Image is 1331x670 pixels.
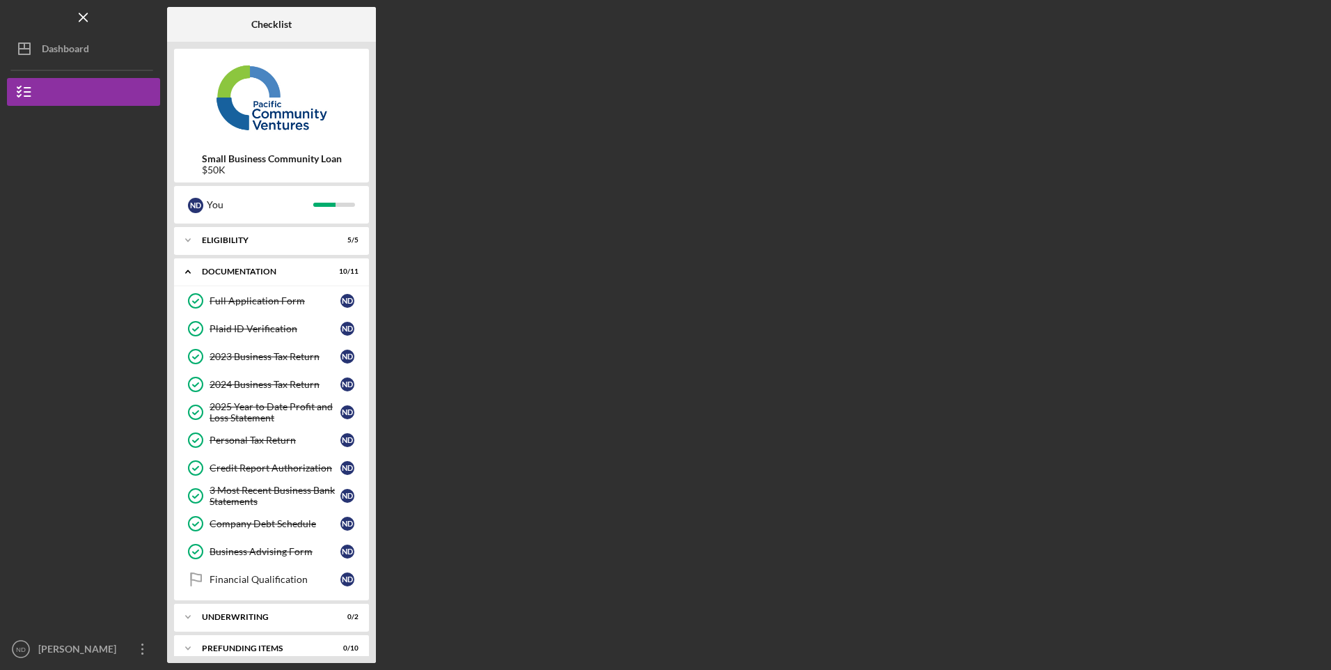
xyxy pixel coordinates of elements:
div: N D [340,461,354,475]
div: 10 / 11 [333,267,359,276]
div: N D [340,322,354,336]
a: Credit Report AuthorizationND [181,454,362,482]
img: Product logo [174,56,369,139]
div: Company Debt Schedule [210,518,340,529]
a: Personal Tax ReturnND [181,426,362,454]
div: 2024 Business Tax Return [210,379,340,390]
div: Underwriting [202,613,324,621]
div: N D [340,545,354,559]
div: N D [340,294,354,308]
div: N D [340,405,354,419]
a: 2023 Business Tax ReturnND [181,343,362,371]
div: $50K [202,164,342,176]
div: Dashboard [42,35,89,66]
button: Dashboard [7,35,160,63]
div: N D [340,489,354,503]
div: N D [340,433,354,447]
a: 2025 Year to Date Profit and Loss StatementND [181,398,362,426]
div: Prefunding Items [202,644,324,653]
b: Small Business Community Loan [202,153,342,164]
div: Documentation [202,267,324,276]
div: Business Advising Form [210,546,340,557]
div: You [207,193,313,217]
a: 2024 Business Tax ReturnND [181,371,362,398]
div: Personal Tax Return [210,435,340,446]
div: N D [340,572,354,586]
b: Checklist [251,19,292,30]
a: Business Advising FormND [181,538,362,566]
div: [PERSON_NAME] [35,635,125,667]
a: Full Application FormND [181,287,362,315]
div: Credit Report Authorization [210,462,340,474]
a: Plaid ID VerificationND [181,315,362,343]
text: ND [16,646,26,653]
div: 3 Most Recent Business Bank Statements [210,485,340,507]
button: ND[PERSON_NAME] [7,635,160,663]
a: Company Debt ScheduleND [181,510,362,538]
div: N D [188,198,203,213]
div: Financial Qualification [210,574,340,585]
div: N D [340,377,354,391]
div: N D [340,517,354,531]
a: 3 Most Recent Business Bank StatementsND [181,482,362,510]
div: N D [340,350,354,364]
div: 5 / 5 [333,236,359,244]
div: Full Application Form [210,295,340,306]
div: 2025 Year to Date Profit and Loss Statement [210,401,340,423]
a: Financial QualificationND [181,566,362,593]
div: Plaid ID Verification [210,323,340,334]
div: 0 / 2 [333,613,359,621]
div: 2023 Business Tax Return [210,351,340,362]
div: 0 / 10 [333,644,359,653]
div: Eligibility [202,236,324,244]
